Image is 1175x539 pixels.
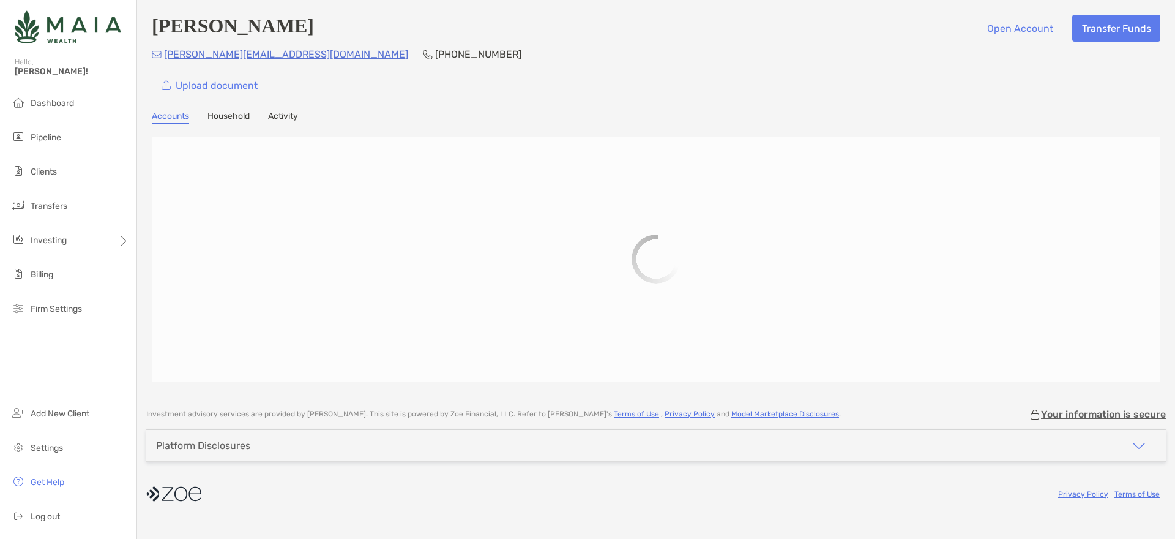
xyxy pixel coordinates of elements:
[977,15,1062,42] button: Open Account
[31,269,53,280] span: Billing
[11,164,26,178] img: clients icon
[11,474,26,489] img: get-help icon
[11,301,26,315] img: firm-settings icon
[164,47,408,62] p: [PERSON_NAME][EMAIL_ADDRESS][DOMAIN_NAME]
[11,440,26,454] img: settings icon
[152,15,314,42] h4: [PERSON_NAME]
[207,111,250,124] a: Household
[31,235,67,246] span: Investing
[614,410,659,418] a: Terms of Use
[146,480,201,508] img: company logo
[156,440,250,451] div: Platform Disclosures
[423,50,433,59] img: Phone Icon
[1072,15,1160,42] button: Transfer Funds
[731,410,839,418] a: Model Marketplace Disclosures
[152,51,162,58] img: Email Icon
[31,304,82,314] span: Firm Settings
[15,66,129,77] span: [PERSON_NAME]!
[31,511,60,522] span: Log out
[268,111,298,124] a: Activity
[31,443,63,453] span: Settings
[435,47,521,62] p: [PHONE_NUMBER]
[1132,439,1146,453] img: icon arrow
[11,266,26,281] img: billing icon
[1058,490,1108,499] a: Privacy Policy
[152,111,189,124] a: Accounts
[11,508,26,523] img: logout icon
[31,201,67,211] span: Transfers
[31,477,64,488] span: Get Help
[11,232,26,247] img: investing icon
[665,410,715,418] a: Privacy Policy
[31,98,74,108] span: Dashboard
[11,405,26,420] img: add_new_client icon
[1114,490,1160,499] a: Terms of Use
[11,198,26,213] img: transfers icon
[11,95,26,110] img: dashboard icon
[31,409,89,419] span: Add New Client
[152,72,267,99] a: Upload document
[146,410,841,419] p: Investment advisory services are provided by [PERSON_NAME] . This site is powered by Zoe Financia...
[162,80,171,91] img: button icon
[31,167,57,177] span: Clients
[15,5,121,49] img: Zoe Logo
[11,129,26,144] img: pipeline icon
[31,132,61,143] span: Pipeline
[1041,409,1166,420] p: Your information is secure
